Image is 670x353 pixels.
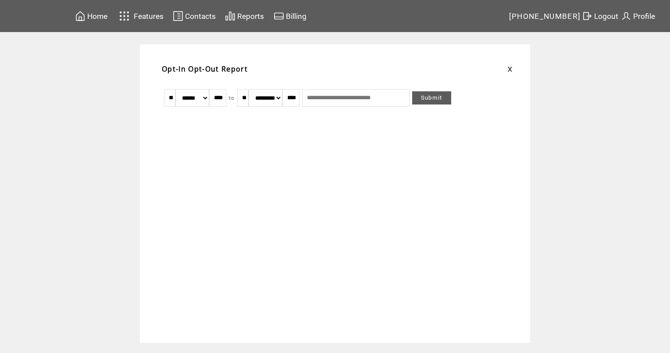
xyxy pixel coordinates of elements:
img: exit.svg [582,11,592,22]
img: contacts.svg [173,11,183,22]
img: profile.svg [621,11,631,22]
a: Billing [272,9,308,23]
a: Features [115,7,165,25]
a: Submit [412,91,451,104]
span: Home [87,12,107,21]
span: Reports [237,12,264,21]
span: Logout [594,12,618,21]
span: Contacts [185,12,216,21]
span: Opt-In Opt-Out Report [162,64,248,74]
a: Contacts [171,9,217,23]
span: to [229,95,235,101]
a: Reports [224,9,265,23]
span: [PHONE_NUMBER] [509,12,581,21]
img: creidtcard.svg [274,11,284,22]
span: Billing [286,12,306,21]
a: Logout [581,9,620,23]
img: features.svg [117,9,132,23]
span: Profile [633,12,655,21]
span: Features [134,12,164,21]
img: chart.svg [225,11,235,22]
img: home.svg [75,11,86,22]
a: Home [74,9,109,23]
a: Profile [620,9,656,23]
